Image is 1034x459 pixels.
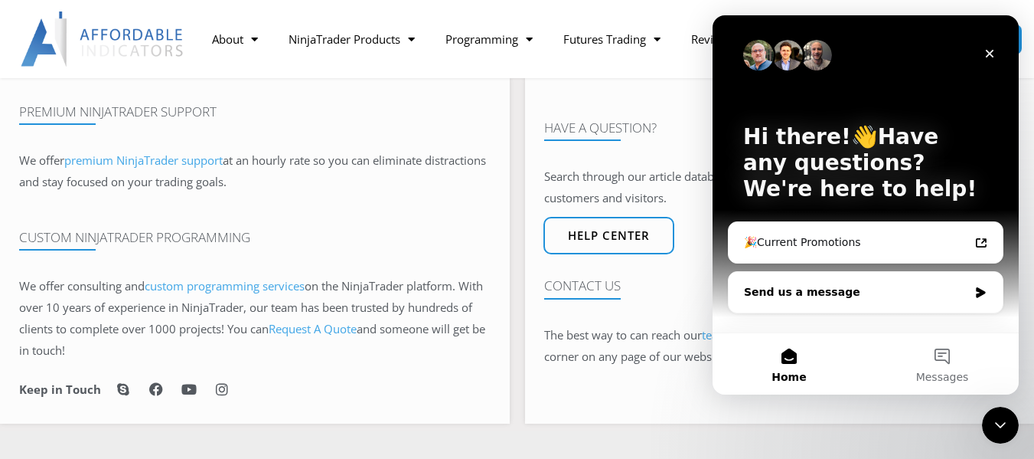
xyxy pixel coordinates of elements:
p: The best way to can reach our is through the the help icon in the lower right-hand corner on any ... [544,325,1016,368]
a: custom programming services [145,278,305,293]
h4: Contact Us [544,278,1016,293]
span: We offer consulting and [19,278,305,293]
h4: Have A Question? [544,120,1016,136]
h6: Keep in Touch [19,382,101,397]
span: We offer [19,152,64,168]
a: Request A Quote [269,321,357,336]
iframe: Intercom live chat [982,407,1019,444]
a: Reviews [676,21,749,57]
nav: Menu [197,21,807,57]
a: Help center [543,217,674,254]
a: premium NinjaTrader support [64,152,223,168]
span: at an hourly rate so you can eliminate distractions and stay focused on your trading goals. [19,152,486,189]
a: Programming [430,21,548,57]
a: team [702,327,729,343]
span: Help center [568,230,650,241]
a: Futures Trading [548,21,676,57]
iframe: Intercom live chat [713,15,1019,395]
span: on the NinjaTrader platform. With over 10 years of experience in NinjaTrader, our team has been t... [19,278,485,358]
h4: Custom NinjaTrader Programming [19,230,491,245]
h4: Premium NinjaTrader Support [19,104,491,120]
a: About [197,21,273,57]
img: LogoAI | Affordable Indicators – NinjaTrader [21,11,185,67]
a: NinjaTrader Products [273,21,430,57]
p: Search through our article database for answers to most common questions from customers and visit... [544,166,1016,209]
